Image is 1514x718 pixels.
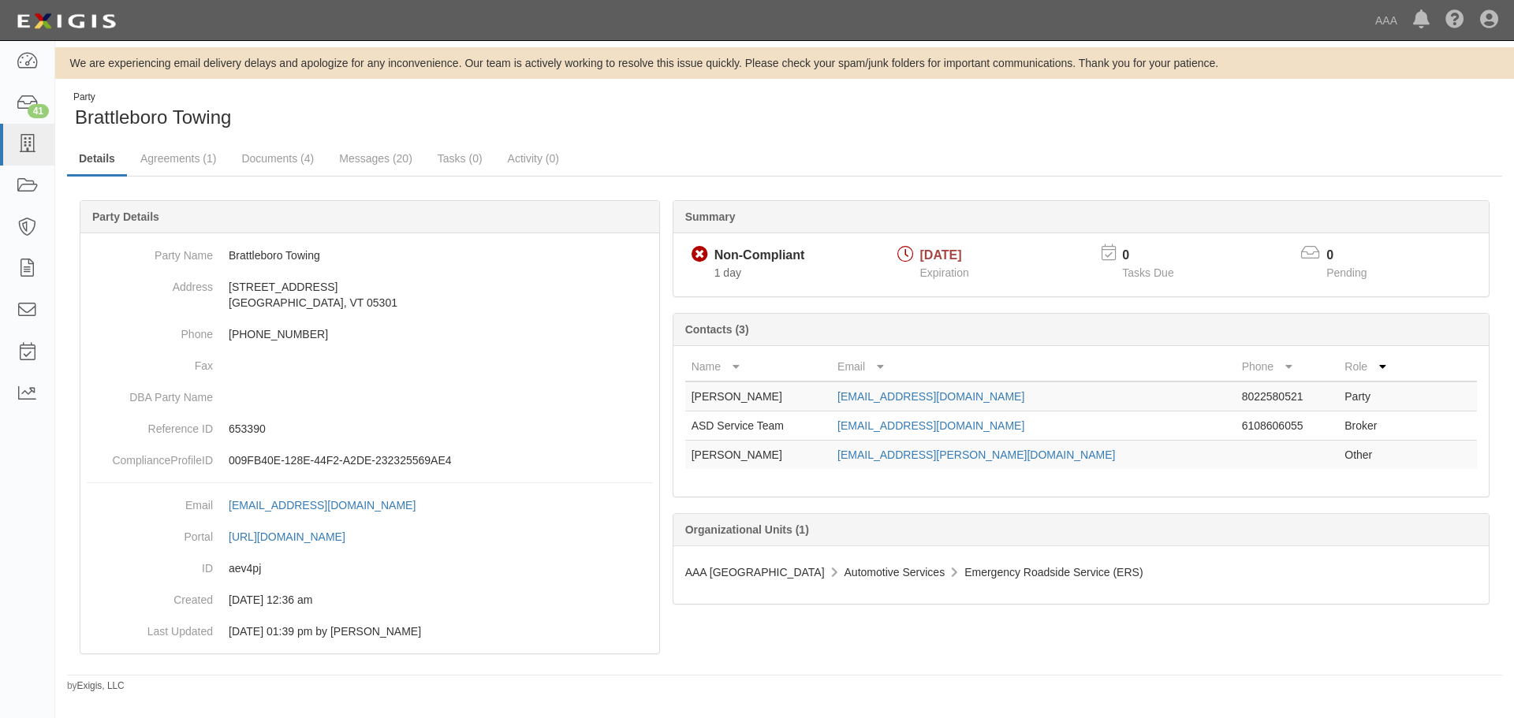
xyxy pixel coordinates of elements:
[87,350,213,374] dt: Fax
[496,143,571,174] a: Activity (0)
[87,552,653,584] dd: aev4pj
[67,143,127,177] a: Details
[1326,247,1386,265] p: 0
[87,445,213,468] dt: ComplianceProfileID
[1338,352,1414,381] th: Role
[87,616,653,647] dd: 04/22/2024 01:39 pm by Benjamin Tully
[1445,11,1464,30] i: Help Center - Complianz
[229,143,326,174] a: Documents (4)
[1236,411,1339,441] td: 6108606055
[1338,441,1414,470] td: Other
[67,679,125,693] small: by
[87,413,213,437] dt: Reference ID
[845,566,945,578] span: Automotive Services
[685,523,809,536] b: Organizational Units (1)
[964,566,1143,578] span: Emergency Roadside Service (ERS)
[1122,266,1173,279] span: Tasks Due
[920,266,969,279] span: Expiration
[327,143,424,174] a: Messages (20)
[1367,5,1405,36] a: AAA
[87,240,653,271] dd: Brattleboro Towing
[685,210,736,223] b: Summary
[831,352,1236,381] th: Email
[87,381,213,405] dt: DBA Party Name
[28,104,49,118] div: 41
[87,318,653,350] dd: [PHONE_NUMBER]
[229,499,433,512] a: [EMAIL_ADDRESS][DOMAIN_NAME]
[87,489,213,513] dt: Email
[714,247,805,265] div: Non-Compliant
[87,318,213,342] dt: Phone
[73,91,231,104] div: Party
[920,248,962,262] span: [DATE]
[685,411,831,441] td: ASD Service Team
[55,55,1514,71] div: We are experiencing email delivery delays and apologize for any inconvenience. Our team is active...
[1122,247,1193,265] p: 0
[87,584,213,608] dt: Created
[685,381,831,411] td: [PERSON_NAME]
[426,143,494,174] a: Tasks (0)
[837,448,1115,461] a: [EMAIL_ADDRESS][PERSON_NAME][DOMAIN_NAME]
[229,421,653,437] p: 653390
[1236,381,1339,411] td: 8022580521
[229,497,416,513] div: [EMAIL_ADDRESS][DOMAIN_NAME]
[685,323,749,336] b: Contacts (3)
[685,352,831,381] th: Name
[77,680,125,691] a: Exigis, LLC
[685,441,831,470] td: [PERSON_NAME]
[87,271,653,318] dd: [STREET_ADDRESS] [GEOGRAPHIC_DATA], VT 05301
[75,106,231,128] span: Brattleboro Towing
[1338,381,1414,411] td: Party
[1236,352,1339,381] th: Phone
[87,616,213,639] dt: Last Updated
[1326,266,1367,279] span: Pending
[692,247,708,263] i: Non-Compliant
[87,521,213,545] dt: Portal
[1338,411,1414,441] td: Broker
[837,419,1024,432] a: [EMAIL_ADDRESS][DOMAIN_NAME]
[67,91,773,131] div: Brattleboro Towing
[229,530,363,543] a: [URL][DOMAIN_NAME]
[87,271,213,295] dt: Address
[837,390,1024,403] a: [EMAIL_ADDRESS][DOMAIN_NAME]
[714,266,741,279] span: Since 08/17/2025
[87,584,653,616] dd: 03/10/2023 12:36 am
[87,552,213,576] dt: ID
[229,452,653,468] p: 009FB40E-128E-44F2-A2DE-232325569AE4
[87,240,213,263] dt: Party Name
[685,566,825,578] span: AAA [GEOGRAPHIC_DATA]
[129,143,228,174] a: Agreements (1)
[92,210,159,223] b: Party Details
[12,7,121,35] img: logo-5460c22ac91f19d4615b14bd174203de0afe785f0fc80cf4dbbc73dc1793850b.png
